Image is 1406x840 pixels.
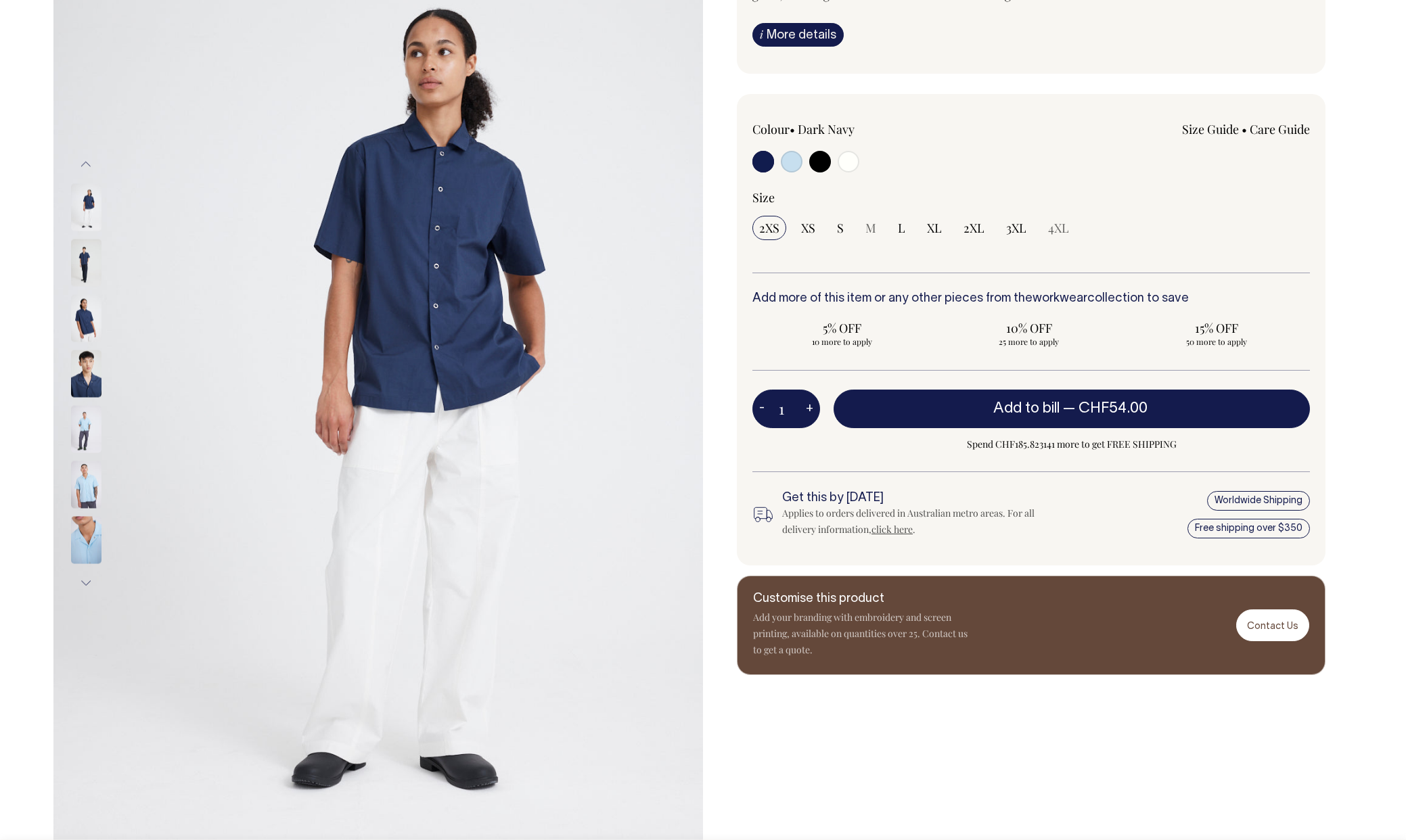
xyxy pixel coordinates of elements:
span: i [760,27,763,41]
input: L [891,216,912,240]
span: 2XS [759,220,779,236]
input: 10% OFF 25 more to apply [940,316,1119,351]
a: click here [871,523,913,536]
span: Spend CHF185.823141 more to get FREE SHIPPING [834,436,1310,452]
input: M [859,216,883,240]
input: S [830,216,851,240]
button: Next [76,567,96,598]
span: CHF54.00 [1079,402,1148,415]
input: 4XL [1041,216,1076,240]
a: Contact Us [1236,609,1309,641]
img: dark-navy [71,183,101,231]
img: true-blue [71,461,101,508]
input: 3XL [999,216,1033,240]
span: • [1242,121,1247,137]
span: 5% OFF [759,320,925,336]
span: 2XL [963,220,984,236]
p: Add your branding with embroidery and screen printing, available on quantities over 25. Contact u... [753,609,970,658]
span: M [865,220,876,236]
span: Add to bill [993,402,1060,415]
span: 10% OFF [947,320,1112,336]
div: Colour [752,121,976,137]
span: — [1063,402,1151,415]
div: Size [752,189,1310,206]
span: • [790,121,795,137]
button: Add to bill —CHF54.00 [834,390,1310,427]
span: 3XL [1006,220,1026,236]
span: L [898,220,905,236]
a: workwear [1033,293,1087,304]
img: dark-navy [71,350,101,397]
span: S [837,220,844,236]
div: Applies to orders delivered in Australian metro areas. For all delivery information, . [782,505,1057,538]
input: 2XS [752,216,786,240]
input: 15% OFF 50 more to apply [1127,316,1306,351]
span: 25 more to apply [947,336,1112,347]
button: - [752,396,771,423]
input: XL [920,216,949,240]
span: 15% OFF [1133,320,1299,336]
span: 4XL [1048,220,1069,236]
img: true-blue [71,516,101,563]
img: true-blue [71,405,101,452]
img: dark-navy [71,239,101,286]
input: 5% OFF 10 more to apply [752,316,932,351]
span: XL [927,220,942,236]
button: + [799,396,820,423]
span: 10 more to apply [759,336,925,347]
h6: Customise this product [753,592,970,606]
img: dark-navy [71,294,101,342]
label: Dark Navy [798,121,855,137]
h6: Get this by [DATE] [782,492,1057,505]
input: 2XL [957,216,991,240]
a: Care Guide [1250,121,1310,137]
span: 50 more to apply [1133,336,1299,347]
h6: Add more of this item or any other pieces from the collection to save [752,292,1310,306]
a: iMore details [752,23,844,47]
a: Size Guide [1182,121,1239,137]
input: XS [794,216,822,240]
button: Previous [76,149,96,180]
span: XS [801,220,815,236]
